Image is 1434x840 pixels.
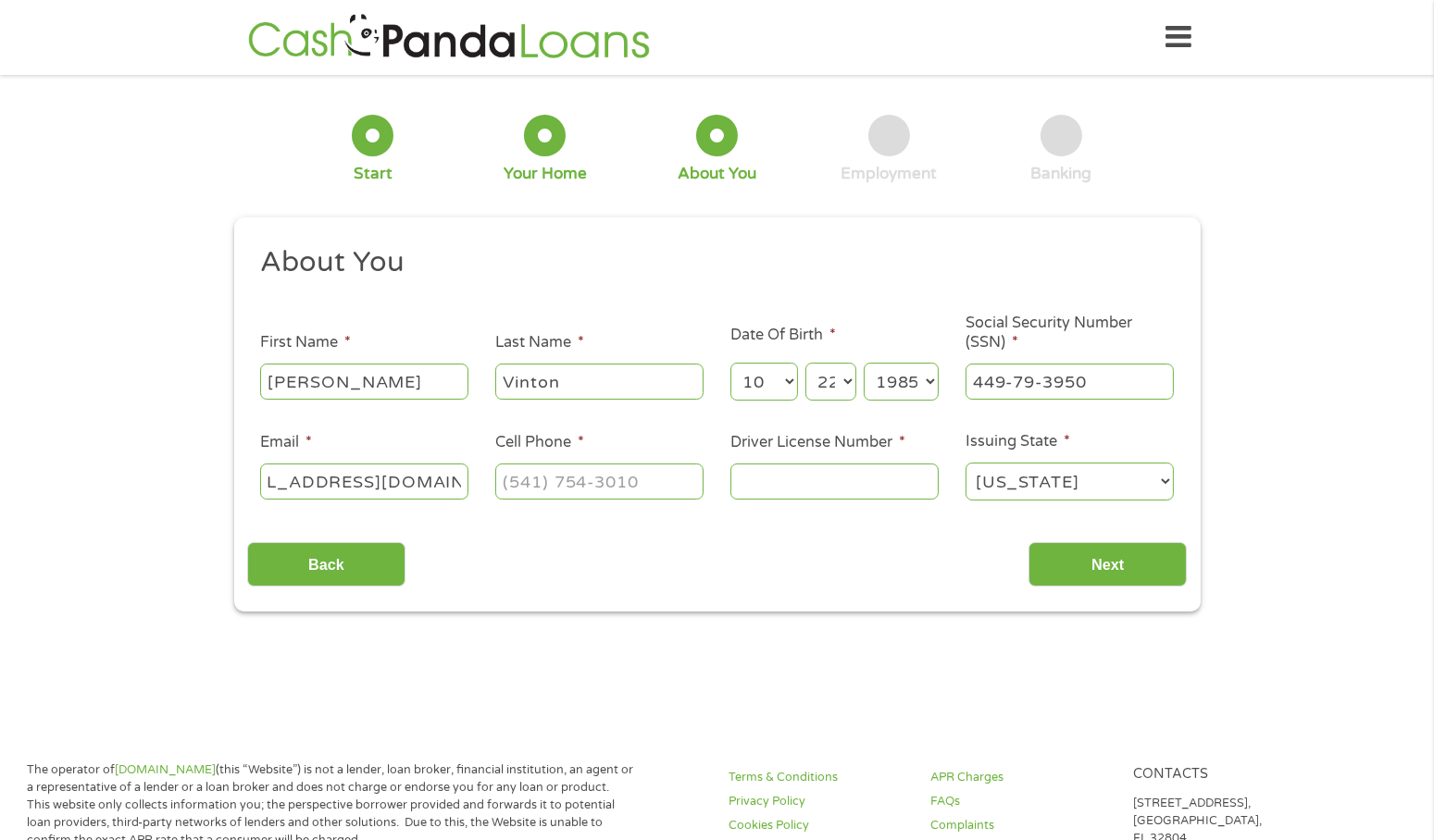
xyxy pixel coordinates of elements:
img: GetLoanNow Logo [243,11,655,64]
label: Issuing State [966,432,1070,451]
a: FAQs [930,793,1110,810]
input: 078-05-1120 [966,364,1174,399]
label: Cell Phone [495,433,584,452]
div: Start [354,164,393,184]
h4: Contacts [1133,766,1313,784]
div: Your Home [504,164,587,184]
input: john@gmail.com [260,463,468,499]
a: APR Charges [930,769,1110,786]
label: First Name [260,333,351,352]
div: Banking [1030,164,1091,184]
a: [DOMAIN_NAME] [115,762,216,777]
input: John [260,364,468,399]
label: Driver License Number [730,433,905,452]
input: Smith [495,364,704,399]
div: About You [678,164,756,184]
a: Complaints [930,817,1110,834]
input: (541) 754-3010 [495,463,704,499]
label: Date Of Birth [730,326,836,345]
div: Employment [841,164,937,184]
a: Privacy Policy [729,793,908,810]
a: Cookies Policy [729,817,908,834]
a: Terms & Conditions [729,769,908,786]
label: Last Name [495,333,584,352]
label: Email [260,433,312,452]
label: Social Security Number (SSN) [966,314,1174,352]
h2: About You [260,244,1160,281]
input: Back [247,542,405,587]
input: Next [1029,542,1187,587]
